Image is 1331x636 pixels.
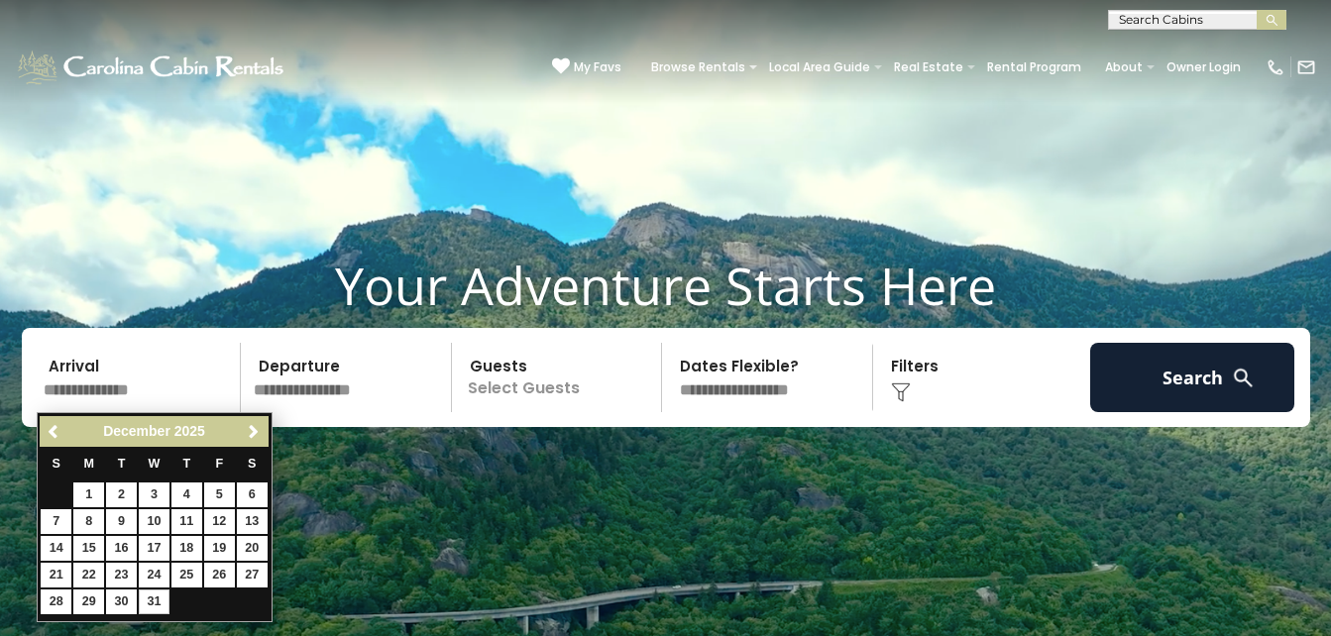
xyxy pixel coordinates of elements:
span: Next [246,424,262,440]
img: search-regular-white.png [1231,366,1256,390]
a: Next [242,419,267,444]
a: 15 [73,536,104,561]
a: 19 [204,536,235,561]
img: mail-regular-white.png [1296,57,1316,77]
a: 9 [106,509,137,534]
a: 30 [106,589,137,614]
a: 12 [204,509,235,534]
a: My Favs [552,57,621,77]
a: 18 [171,536,202,561]
h1: Your Adventure Starts Here [15,255,1316,316]
a: 26 [204,563,235,587]
span: Sunday [53,457,60,471]
a: 29 [73,589,104,614]
img: White-1-1-2.png [15,48,289,87]
span: Saturday [248,457,256,471]
a: Rental Program [977,53,1091,81]
img: phone-regular-white.png [1266,57,1285,77]
a: 28 [41,589,71,614]
span: Previous [47,424,62,440]
span: Thursday [183,457,191,471]
a: 11 [171,509,202,534]
a: Local Area Guide [759,53,880,81]
span: 2025 [174,423,205,439]
a: 10 [139,509,169,534]
span: Monday [83,457,94,471]
button: Search [1090,343,1295,412]
a: 20 [237,536,268,561]
a: 13 [237,509,268,534]
a: 25 [171,563,202,587]
a: 6 [237,482,268,507]
a: Real Estate [884,53,973,81]
a: Owner Login [1157,53,1251,81]
a: 8 [73,509,104,534]
a: Browse Rentals [641,53,755,81]
a: 27 [237,563,268,587]
span: Tuesday [118,457,126,471]
span: Friday [215,457,223,471]
a: 14 [41,536,71,561]
a: 31 [139,589,169,614]
span: December [103,423,170,439]
a: 16 [106,536,137,561]
a: 17 [139,536,169,561]
a: 24 [139,563,169,587]
a: Previous [42,419,66,444]
a: 7 [41,509,71,534]
a: 2 [106,482,137,507]
a: 4 [171,482,202,507]
a: 3 [139,482,169,507]
a: 23 [106,563,137,587]
a: 1 [73,482,104,507]
p: Select Guests [458,343,662,412]
a: 21 [41,563,71,587]
a: About [1095,53,1153,81]
span: My Favs [574,58,621,76]
a: 5 [204,482,235,507]
a: 22 [73,563,104,587]
img: filter--v1.png [891,382,911,402]
span: Wednesday [149,457,161,471]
